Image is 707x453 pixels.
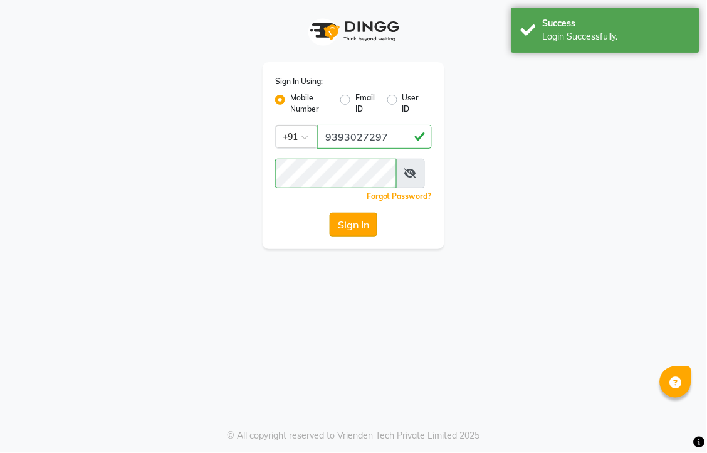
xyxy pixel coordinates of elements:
[330,213,377,237] button: Sign In
[290,92,330,115] label: Mobile Number
[317,125,432,149] input: Username
[275,76,323,87] label: Sign In Using:
[355,92,377,115] label: Email ID
[275,159,397,188] input: Username
[543,30,690,43] div: Login Successfully.
[367,191,432,201] a: Forgot Password?
[402,92,422,115] label: User ID
[303,13,404,50] img: logo1.svg
[543,17,690,30] div: Success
